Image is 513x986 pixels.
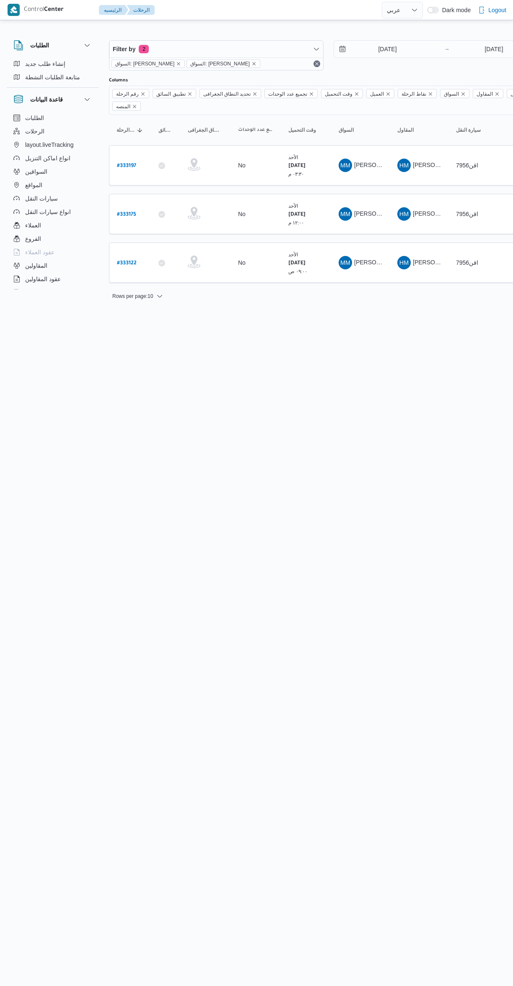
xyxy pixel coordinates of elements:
[10,259,96,272] button: المقاولين
[25,113,44,123] span: الطلبات
[30,94,63,104] h3: قاعدة البيانات
[399,256,409,269] span: HM
[30,40,49,50] h3: الطلبات
[354,259,402,266] span: [PERSON_NAME]
[366,89,394,98] span: العميل
[25,180,42,190] span: المواقع
[321,89,363,98] span: وقت التحميل
[288,252,298,257] small: الأحد
[339,207,352,221] div: Muhammad Marawan Diab
[113,44,135,54] span: Filter by
[117,261,137,266] b: # 333122
[155,123,176,137] button: تطبيق السائق
[268,89,307,99] span: تجميع عدد الوحدات
[340,207,350,221] span: MM
[238,210,246,218] div: No
[394,123,444,137] button: المقاول
[10,232,96,245] button: الفروع
[10,272,96,286] button: عقود المقاولين
[117,163,136,169] b: # 333197
[461,91,466,97] button: Remove السواق from selection in this group
[156,89,185,99] span: تطبيق السائق
[137,127,143,133] svg: Sorted in descending order
[25,207,71,217] span: انواع سيارات النقل
[117,127,135,133] span: رقم الرحلة; Sorted in descending order
[397,159,411,172] div: Hana Mjada Rais Ahmad
[117,160,136,171] a: #333197
[7,57,99,87] div: الطلبات
[340,256,350,269] span: MM
[288,261,306,266] b: [DATE]
[25,247,54,257] span: عقود العملاء
[44,7,64,13] b: Center
[238,127,273,133] span: تجميع عدد الوحدات
[309,91,314,97] button: Remove تجميع عدد الوحدات from selection in this group
[413,259,511,266] span: [PERSON_NAME] [PERSON_NAME]
[109,77,128,84] label: Columns
[444,89,459,99] span: السواق
[288,154,298,160] small: الأحد
[264,89,318,98] span: تجميع عدد الوحدات
[288,269,308,274] small: ٠٩:٠٠ ص
[127,5,155,15] button: الرحلات
[140,91,145,97] button: Remove رقم الرحلة from selection in this group
[25,193,58,203] span: سيارات النقل
[397,256,411,269] div: Hana Mjada Rais Ahmad
[399,159,409,172] span: HM
[477,89,493,99] span: المقاول
[251,61,256,66] button: remove selected entity
[473,89,503,98] span: المقاول
[113,123,147,137] button: رقم الرحلةSorted in descending order
[25,287,60,297] span: اجهزة التليفون
[354,210,402,217] span: [PERSON_NAME]
[10,192,96,205] button: سيارات النقل
[312,59,322,69] button: Remove
[495,91,500,97] button: Remove المقاول from selection in this group
[158,127,173,133] span: تطبيق السائق
[444,46,450,52] div: →
[10,70,96,84] button: متابعة الطلبات النشطة
[488,5,506,15] span: Logout
[339,159,352,172] div: Muhammad Marawan Diab
[288,171,304,177] small: ٠٣:٣٠ م
[13,94,92,104] button: قاعدة البيانات
[203,89,251,99] span: تحديد النطاق الجغرافى
[456,162,478,169] span: اقن7956
[397,207,411,221] div: Hana Mjada Rais Ahmad
[112,89,149,98] span: رقم الرحلة
[285,123,327,137] button: وقت التحميل
[456,259,478,266] span: اقن7956
[10,151,96,165] button: انواع اماكن التنزيل
[288,212,306,218] b: [DATE]
[10,286,96,299] button: اجهزة التليفون
[117,257,137,269] a: #333122
[132,104,137,109] button: Remove المنصه from selection in this group
[288,220,304,225] small: ١٢:٠٠ م
[111,60,185,68] span: السواق: محمد مروان دياب
[10,178,96,192] button: المواقع
[10,111,96,125] button: الطلبات
[402,89,426,99] span: نقاط الرحلة
[187,91,192,97] button: Remove تطبيق السائق from selection in this group
[25,234,41,244] span: الفروع
[187,60,260,68] span: السواق: محمد مروان دياب
[440,89,469,98] span: السواق
[116,102,130,111] span: المنصه
[288,163,306,169] b: [DATE]
[117,209,136,220] a: #333175
[109,41,323,57] button: Filter by2 active filters
[398,89,436,98] span: نقاط الرحلة
[397,127,414,133] span: المقاول
[428,91,433,97] button: Remove نقاط الرحلة from selection in this group
[325,89,352,99] span: وقت التحميل
[25,261,47,271] span: المقاولين
[10,205,96,219] button: انواع سيارات النقل
[188,127,223,133] span: تحديد النطاق الجغرافى
[139,45,149,53] span: 2 active filters
[115,60,174,68] span: السواق: [PERSON_NAME]
[456,211,478,217] span: اقن7956
[456,127,481,133] span: سيارة النقل
[399,207,409,221] span: HM
[10,245,96,259] button: عقود العملاء
[10,219,96,232] button: العملاء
